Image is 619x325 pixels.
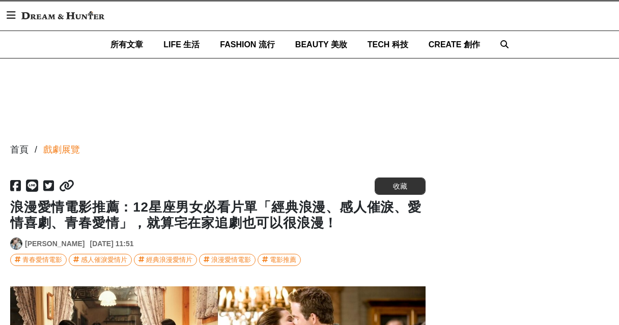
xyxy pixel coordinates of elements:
[199,254,256,266] a: 浪漫愛情電影
[81,254,127,265] div: 感人催淚愛情片
[16,6,109,24] img: Dream & Hunter
[211,254,251,265] div: 浪漫愛情電影
[110,31,143,58] a: 所有文章
[35,143,37,157] div: /
[220,40,275,49] span: FASHION 流行
[10,238,22,250] a: Avatar
[25,239,85,249] a: [PERSON_NAME]
[69,254,132,266] a: 感人催淚愛情片
[163,31,200,58] a: LIFE 生活
[43,143,80,157] a: 戲劇展覽
[295,31,347,58] a: BEAUTY 美妝
[10,143,29,157] div: 首頁
[134,254,197,266] a: 經典浪漫愛情片
[368,40,408,49] span: TECH 科技
[375,178,426,195] button: 收藏
[163,40,200,49] span: LIFE 生活
[270,254,296,265] div: 電影推薦
[90,239,133,249] div: [DATE] 11:51
[22,254,62,265] div: 青春愛情電影
[429,40,480,49] span: CREATE 創作
[429,31,480,58] a: CREATE 創作
[11,238,22,249] img: Avatar
[110,40,143,49] span: 所有文章
[258,254,301,266] a: 電影推薦
[295,40,347,49] span: BEAUTY 美妝
[10,254,67,266] a: 青春愛情電影
[368,31,408,58] a: TECH 科技
[146,254,192,265] div: 經典浪漫愛情片
[10,199,426,231] h1: 浪漫愛情電影推薦：12星座男女必看片單「經典浪漫、感人催淚、愛情喜劇、青春愛情」，就算宅在家追劇也可以很浪漫！
[220,31,275,58] a: FASHION 流行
